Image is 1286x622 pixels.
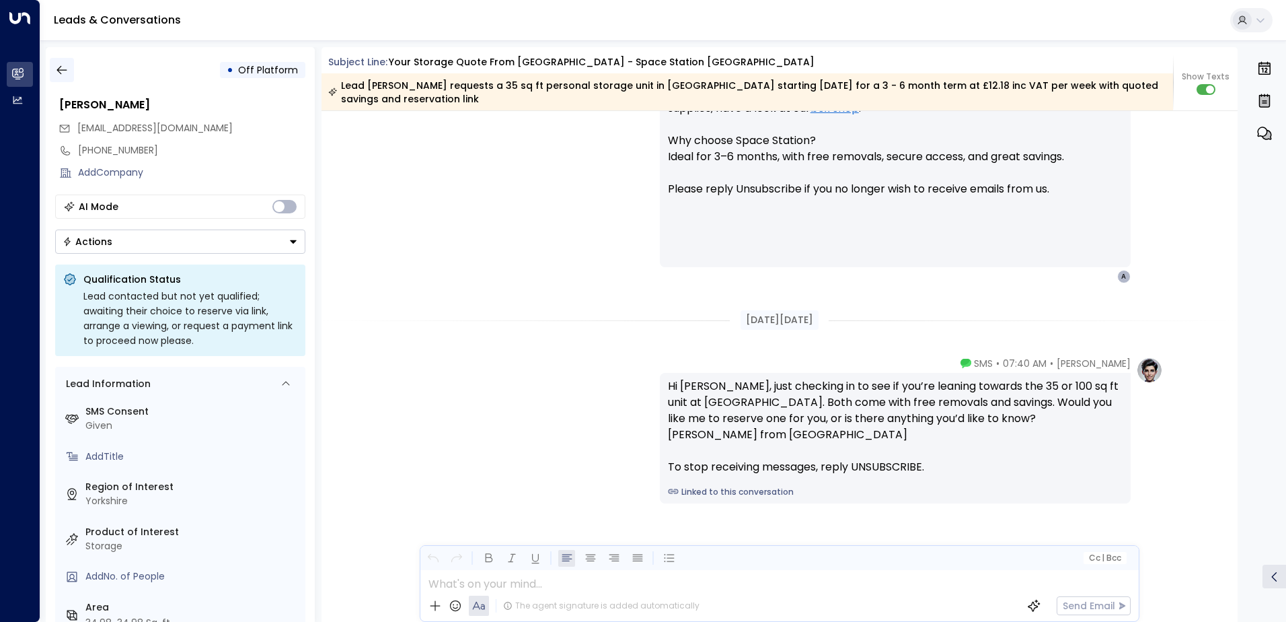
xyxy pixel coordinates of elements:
div: AddTitle [85,450,300,464]
div: AddCompany [78,166,305,180]
div: Lead contacted but not yet qualified; awaiting their choice to reserve via link, arrange a viewin... [83,289,297,348]
button: Redo [448,550,465,567]
span: | [1102,553,1104,563]
a: Leads & Conversations [54,12,181,28]
button: Cc|Bcc [1083,552,1126,565]
div: [PHONE_NUMBER] [78,143,305,158]
p: Qualification Status [83,273,297,286]
span: Off Platform [238,63,298,77]
p: Hi [PERSON_NAME], Just checking in—have you had a chance to look at the Wakefield storage options... [668,36,1123,213]
div: The agent signature is added automatically [503,600,699,612]
span: Cc Bcc [1088,553,1121,563]
div: AddNo. of People [85,569,300,584]
label: Region of Interest [85,480,300,494]
div: Lead [PERSON_NAME] requests a 35 sq ft personal storage unit in [GEOGRAPHIC_DATA] starting [DATE]... [328,79,1166,106]
span: Show Texts [1182,71,1230,83]
div: Storage [85,539,300,553]
div: Button group with a nested menu [55,230,305,254]
span: [PERSON_NAME] [1057,357,1131,370]
div: Yorkshire [85,494,300,508]
div: A [1117,270,1131,283]
div: • [227,58,233,82]
div: Actions [63,236,112,248]
div: AI Mode [79,200,118,213]
div: Given [85,419,300,433]
div: Lead Information [61,377,151,391]
div: [DATE][DATE] [741,310,819,330]
img: profile-logo.png [1136,357,1163,384]
div: Hi [PERSON_NAME], just checking in to see if you’re leaning towards the 35 or 100 sq ft unit at [... [668,378,1123,475]
span: [EMAIL_ADDRESS][DOMAIN_NAME] [77,121,233,135]
span: • [1050,357,1053,370]
span: 07:40 AM [1003,357,1047,370]
span: acvaletingdetailing@gmail.com [77,121,233,135]
a: Linked to this conversation [668,486,1123,498]
div: [PERSON_NAME] [59,97,305,113]
label: SMS Consent [85,405,300,419]
div: Your storage quote from [GEOGRAPHIC_DATA] - Space Station [GEOGRAPHIC_DATA] [389,55,815,69]
span: Subject Line: [328,55,387,69]
button: Undo [424,550,441,567]
label: Area [85,600,300,615]
button: Actions [55,230,305,254]
span: SMS [974,357,993,370]
span: • [996,357,999,370]
label: Product of Interest [85,525,300,539]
